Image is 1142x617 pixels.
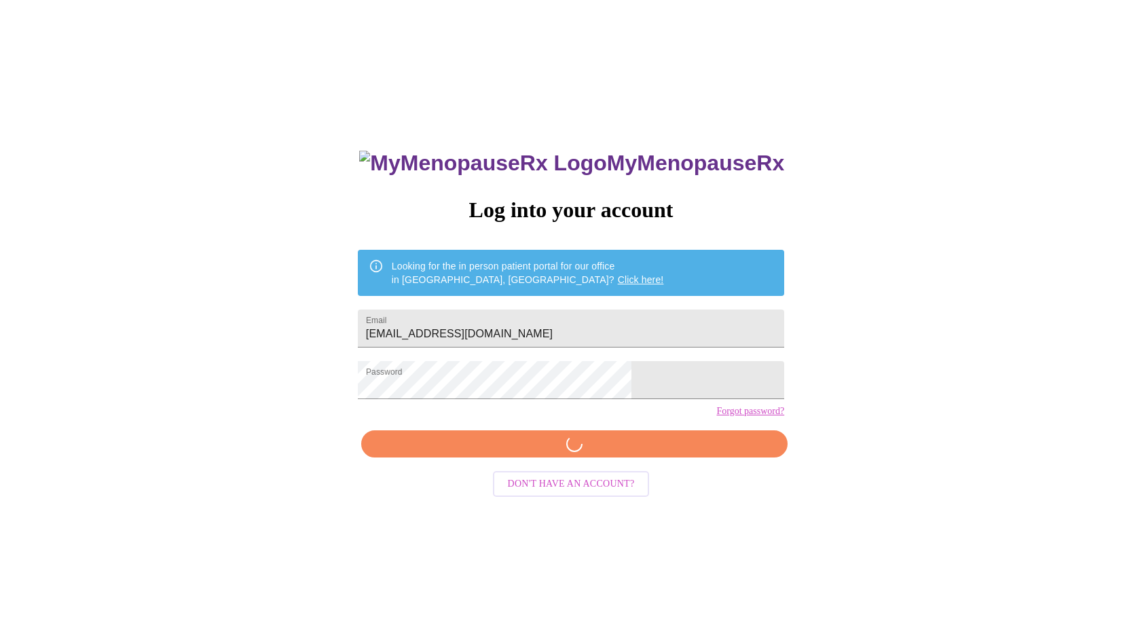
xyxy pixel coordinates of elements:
[358,198,784,223] h3: Log into your account
[359,151,606,176] img: MyMenopauseRx Logo
[359,151,784,176] h3: MyMenopauseRx
[508,476,635,493] span: Don't have an account?
[716,406,784,417] a: Forgot password?
[490,477,653,489] a: Don't have an account?
[392,254,664,292] div: Looking for the in person patient portal for our office in [GEOGRAPHIC_DATA], [GEOGRAPHIC_DATA]?
[618,274,664,285] a: Click here!
[493,471,650,498] button: Don't have an account?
